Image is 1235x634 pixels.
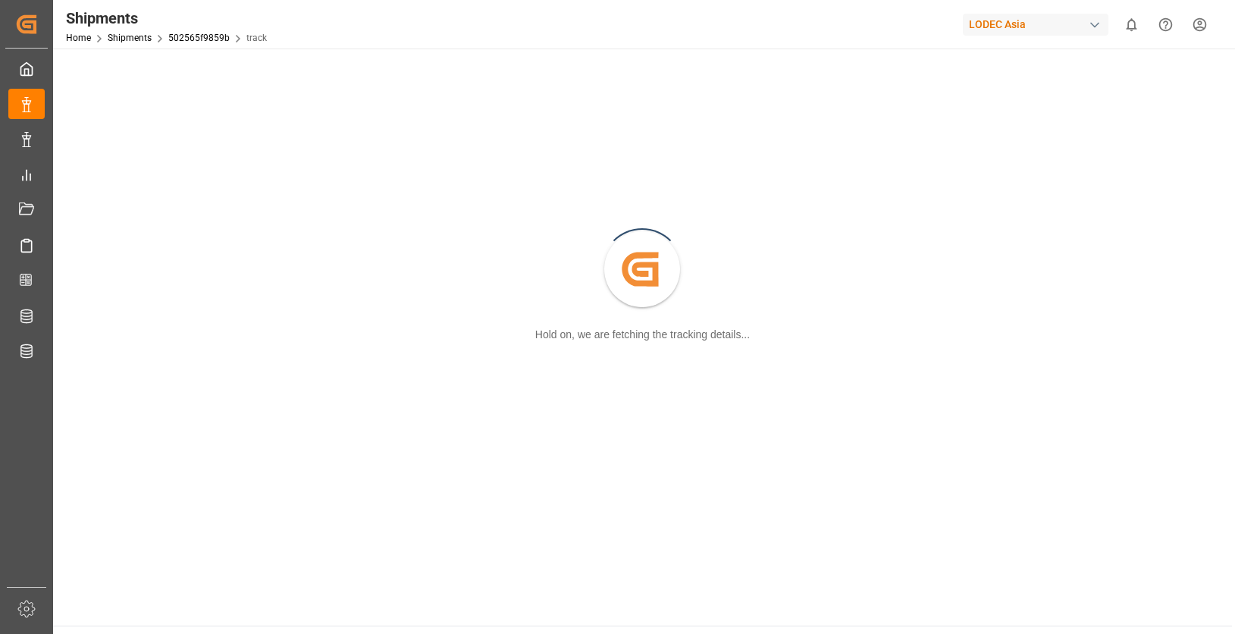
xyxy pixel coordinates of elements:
div: Hold on, we are fetching the tracking details... [535,327,750,343]
button: show 0 new notifications [1114,8,1149,42]
div: LODEC Asia [963,14,1108,36]
a: 502565f9859b [168,33,230,43]
button: LODEC Asia [963,10,1114,39]
a: Shipments [108,33,152,43]
a: Home [66,33,91,43]
button: Help Center [1149,8,1183,42]
div: Shipments [66,7,267,30]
